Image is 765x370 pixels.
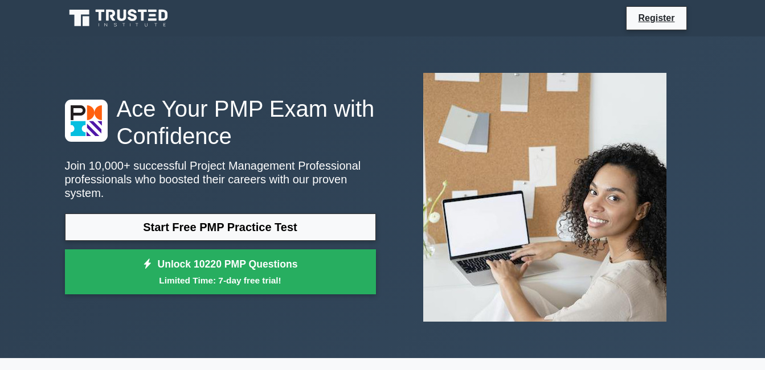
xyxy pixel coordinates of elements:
[65,249,376,295] a: Unlock 10220 PMP QuestionsLimited Time: 7-day free trial!
[631,11,681,25] a: Register
[79,274,362,287] small: Limited Time: 7-day free trial!
[65,213,376,241] a: Start Free PMP Practice Test
[65,95,376,150] h1: Ace Your PMP Exam with Confidence
[65,159,376,200] p: Join 10,000+ successful Project Management Professional professionals who boosted their careers w...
